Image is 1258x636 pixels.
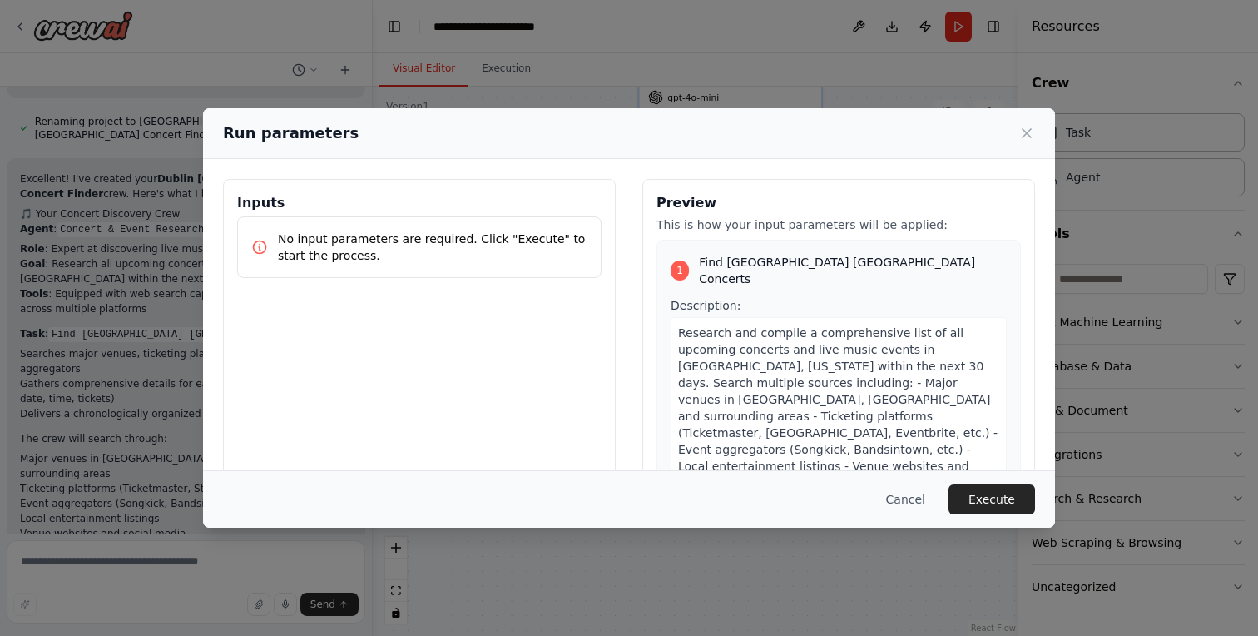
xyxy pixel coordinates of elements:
[699,254,1007,287] span: Find [GEOGRAPHIC_DATA] [GEOGRAPHIC_DATA] Concerts
[656,216,1021,233] p: This is how your input parameters will be applied:
[678,326,998,556] span: Research and compile a comprehensive list of all upcoming concerts and live music events in [GEOG...
[278,231,587,264] p: No input parameters are required. Click "Execute" to start the process.
[948,484,1035,514] button: Execute
[671,261,689,281] div: 1
[223,122,359,145] h2: Run parameters
[237,193,602,213] h3: Inputs
[671,299,740,312] span: Description:
[873,484,939,514] button: Cancel
[656,193,1021,213] h3: Preview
